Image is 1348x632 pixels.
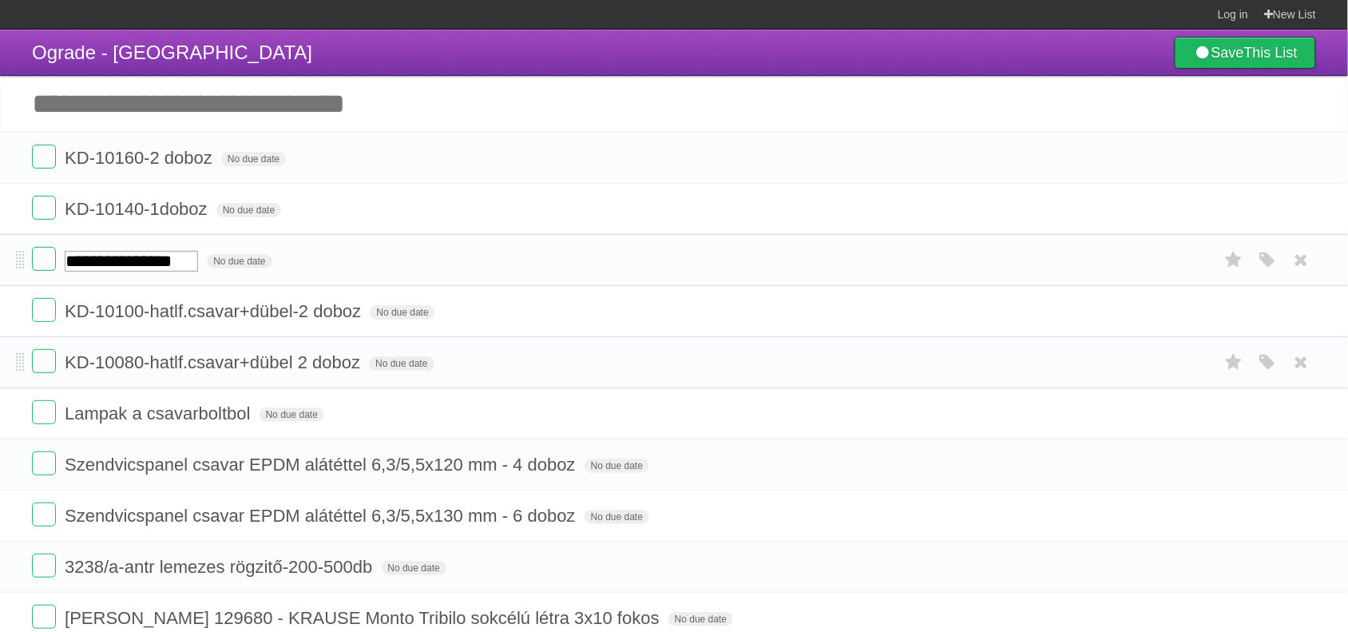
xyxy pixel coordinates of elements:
label: Done [32,298,56,322]
span: No due date [585,459,649,473]
label: Done [32,451,56,475]
span: Lampak a csavarboltbol [65,403,254,423]
span: [PERSON_NAME] 129680 - KRAUSE Monto Tribilo sokcélú létra 3x10 fokos [65,608,664,628]
label: Star task [1219,349,1249,376]
span: KD-10100-hatlf.csavar+dübel-2 doboz [65,301,365,321]
span: KD-10140-1doboz [65,199,212,219]
span: No due date [370,305,434,320]
label: Done [32,605,56,629]
span: KD-10160-2 doboz [65,148,216,168]
span: No due date [382,561,446,575]
span: KD-10080-hatlf.csavar+dübel 2 doboz [65,352,364,372]
span: Ograde - [GEOGRAPHIC_DATA] [32,42,312,63]
label: Done [32,400,56,424]
label: Done [32,196,56,220]
a: SaveThis List [1175,37,1316,69]
span: 3238/a-antr lemezes rögzitő-200-500db [65,557,376,577]
label: Done [32,554,56,578]
b: This List [1244,45,1298,61]
span: No due date [668,612,733,626]
span: No due date [216,203,281,217]
span: Szendvicspanel csavar EPDM alátéttel 6,3/5,5x130 mm - 6 doboz [65,506,580,526]
span: No due date [369,356,434,371]
span: No due date [260,407,324,422]
label: Done [32,247,56,271]
label: Done [32,349,56,373]
span: Szendvicspanel csavar EPDM alátéttel 6,3/5,5x120 mm - 4 doboz [65,455,580,475]
label: Star task [1219,247,1249,273]
label: Done [32,503,56,527]
span: No due date [585,510,649,524]
label: Done [32,145,56,169]
span: No due date [207,254,272,268]
span: No due date [221,152,286,166]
